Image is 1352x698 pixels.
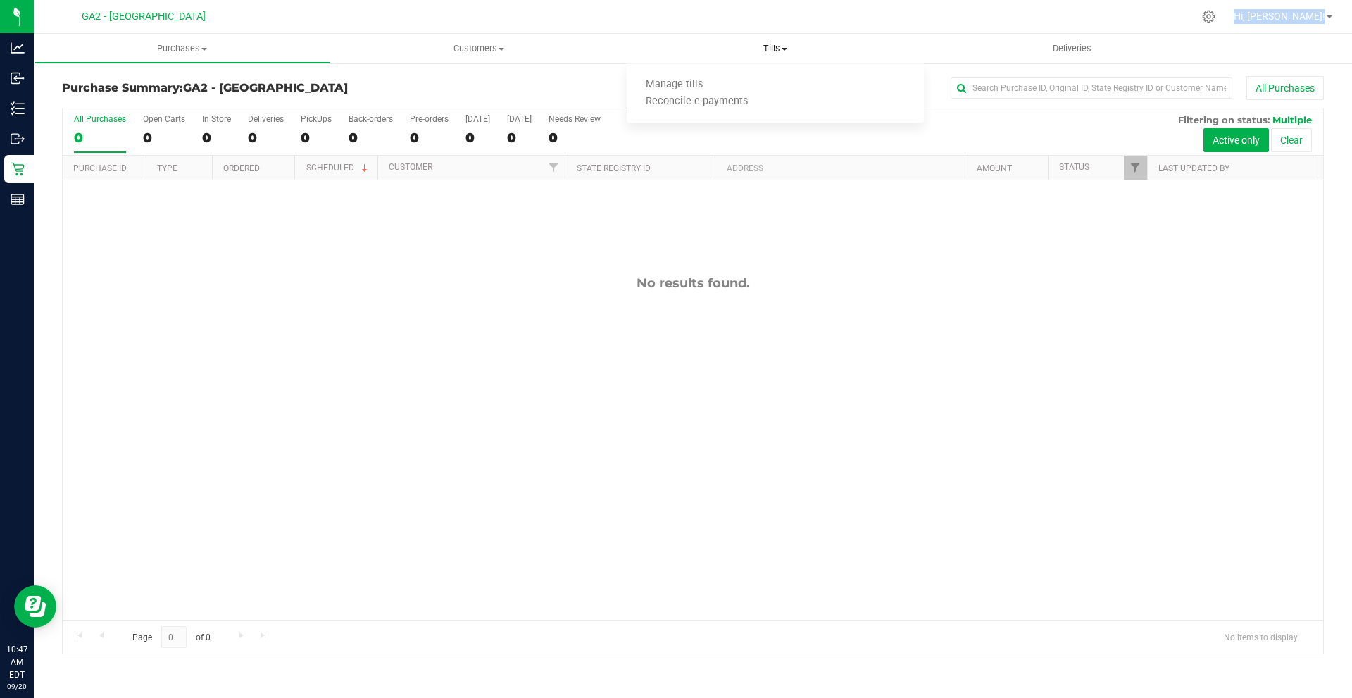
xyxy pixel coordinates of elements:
[627,79,722,91] span: Manage tills
[1272,114,1312,125] span: Multiple
[577,163,651,173] a: State Registry ID
[924,34,1220,63] a: Deliveries
[542,156,565,180] a: Filter
[1034,42,1110,55] span: Deliveries
[62,82,482,94] h3: Purchase Summary:
[1059,162,1089,172] a: Status
[6,643,27,681] p: 10:47 AM EDT
[627,34,923,63] a: Tills Manage tills Reconcile e-payments
[410,114,449,124] div: Pre-orders
[248,114,284,124] div: Deliveries
[35,42,330,55] span: Purchases
[627,42,923,55] span: Tills
[715,156,965,180] th: Address
[202,114,231,124] div: In Store
[223,163,260,173] a: Ordered
[11,162,25,176] inline-svg: Retail
[1158,163,1229,173] a: Last Updated By
[349,130,393,146] div: 0
[1271,128,1312,152] button: Clear
[410,130,449,146] div: 0
[82,11,206,23] span: GA2 - [GEOGRAPHIC_DATA]
[1234,11,1325,22] span: Hi, [PERSON_NAME]!
[202,130,231,146] div: 0
[549,130,601,146] div: 0
[1246,76,1324,100] button: All Purchases
[11,41,25,55] inline-svg: Analytics
[507,114,532,124] div: [DATE]
[73,163,127,173] a: Purchase ID
[331,42,626,55] span: Customers
[1178,114,1270,125] span: Filtering on status:
[1213,626,1309,647] span: No items to display
[6,681,27,692] p: 09/20
[11,101,25,116] inline-svg: Inventory
[306,163,370,173] a: Scheduled
[63,275,1323,291] div: No results found.
[183,81,348,94] span: GA2 - [GEOGRAPHIC_DATA]
[120,626,222,648] span: Page of 0
[11,192,25,206] inline-svg: Reports
[301,130,332,146] div: 0
[507,130,532,146] div: 0
[1200,10,1218,23] div: Manage settings
[143,114,185,124] div: Open Carts
[11,132,25,146] inline-svg: Outbound
[143,130,185,146] div: 0
[34,34,330,63] a: Purchases
[549,114,601,124] div: Needs Review
[389,162,432,172] a: Customer
[465,114,490,124] div: [DATE]
[157,163,177,173] a: Type
[74,130,126,146] div: 0
[248,130,284,146] div: 0
[74,114,126,124] div: All Purchases
[330,34,627,63] a: Customers
[951,77,1232,99] input: Search Purchase ID, Original ID, State Registry ID or Customer Name...
[1203,128,1269,152] button: Active only
[11,71,25,85] inline-svg: Inbound
[14,585,56,628] iframe: Resource center
[301,114,332,124] div: PickUps
[977,163,1012,173] a: Amount
[349,114,393,124] div: Back-orders
[1124,156,1147,180] a: Filter
[465,130,490,146] div: 0
[627,96,767,108] span: Reconcile e-payments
